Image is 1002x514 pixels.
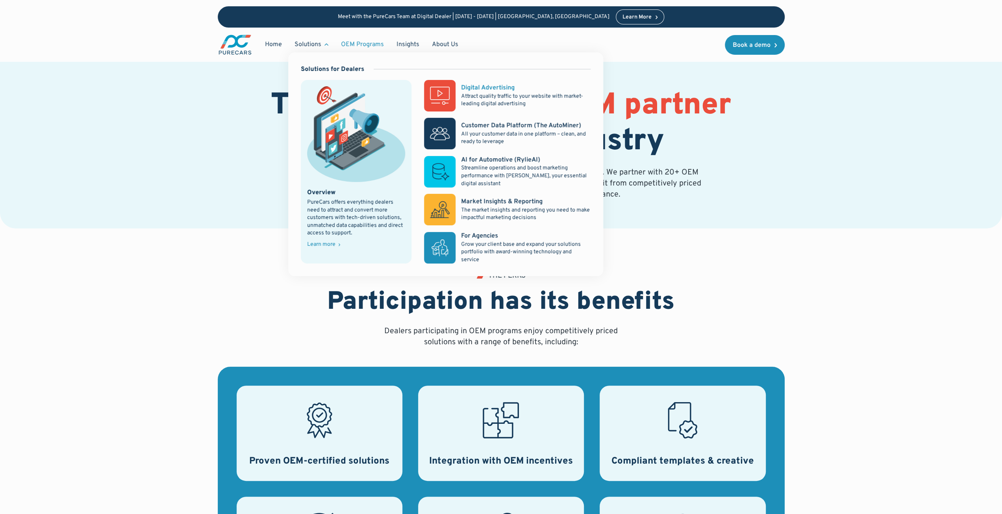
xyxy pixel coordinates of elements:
[390,37,426,52] a: Insights
[335,37,390,52] a: OEM Programs
[461,241,590,264] p: Grow your client base and expand your solutions portfolio with award-winning technology and service
[461,84,515,92] div: Digital Advertising
[218,34,252,56] img: purecars logo
[288,52,603,276] nav: Solutions
[294,40,321,49] div: Solutions
[307,86,406,182] img: marketing illustration showing social media channels and campaigns
[461,156,540,164] div: AI for Automotive (RylieAI)
[259,37,288,52] a: Home
[382,326,621,348] p: Dealers participating in OEM programs enjoy competitively priced solutions with a range of benefi...
[461,93,590,108] p: Attract quality traffic to your website with market-leading digital advertising
[461,232,498,240] div: For Agencies
[461,121,581,130] div: Customer Data Platform (The AutoMiner)
[288,37,335,52] div: Solutions
[424,194,590,225] a: Market Insights & ReportingThe market insights and reporting you need to make impactful marketing...
[616,9,665,24] a: Learn More
[611,455,754,468] h3: Compliant templates & creative
[725,35,785,55] a: Book a demo
[249,455,389,468] h3: Proven OEM-certified solutions
[301,80,412,263] a: marketing illustration showing social media channels and campaignsOverviewPureCars offers everyth...
[424,232,590,263] a: For AgenciesGrow your client base and expand your solutions portfolio with award-winning technolo...
[733,42,770,48] div: Book a demo
[426,37,465,52] a: About Us
[307,242,335,247] div: Learn more
[461,164,590,187] p: Streamline operations and boost marketing performance with [PERSON_NAME], your essential digital ...
[429,455,573,468] h3: Integration with OEM incentives
[461,206,590,222] p: The market insights and reporting you need to make impactful marketing decisions
[622,15,652,20] div: Learn More
[424,156,590,187] a: AI for Automotive (RylieAI)Streamline operations and boost marketing performance with [PERSON_NAM...
[307,188,335,197] div: Overview
[424,118,590,149] a: Customer Data Platform (The AutoMiner)All your customer data in one platform – clean, and ready t...
[338,14,609,20] p: Meet with the PureCars Team at Digital Dealer | [DATE] - [DATE] | [GEOGRAPHIC_DATA], [GEOGRAPHIC_...
[461,197,543,206] div: Market Insights & Reporting
[488,273,526,280] div: THE PERKS
[218,34,252,56] a: main
[461,130,590,146] p: All your customer data in one platform – clean, and ready to leverage
[218,88,785,160] h1: The most extensive in the industry
[301,65,364,74] div: Solutions for Dealers
[307,199,406,237] div: PureCars offers everything dealers need to attract and convert more customers with tech-driven so...
[327,288,675,318] h2: Participation has its benefits
[424,80,590,111] a: Digital AdvertisingAttract quality traffic to your website with market-leading digital advertising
